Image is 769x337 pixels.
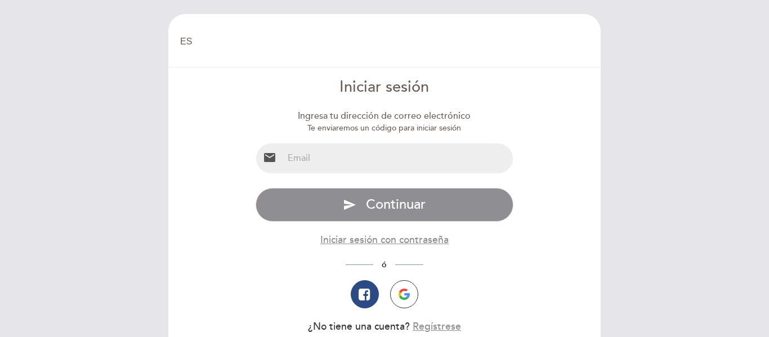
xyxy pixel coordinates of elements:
i: email [263,151,276,164]
input: Email [283,143,513,173]
img: icon-google.png [399,289,410,300]
div: Ingresa tu dirección de correo electrónico [256,110,514,123]
button: send Continuar [256,188,514,222]
span: ¿No tiene una cuenta? [308,321,410,332]
div: Te enviaremos un código para iniciar sesión [256,123,514,134]
span: ó [373,260,395,269]
span: Continuar [366,196,426,213]
button: Regístrese [413,320,461,334]
i: send [343,198,356,212]
div: Iniciar sesión [256,77,514,98]
button: Iniciar sesión con contraseña [320,233,449,247]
